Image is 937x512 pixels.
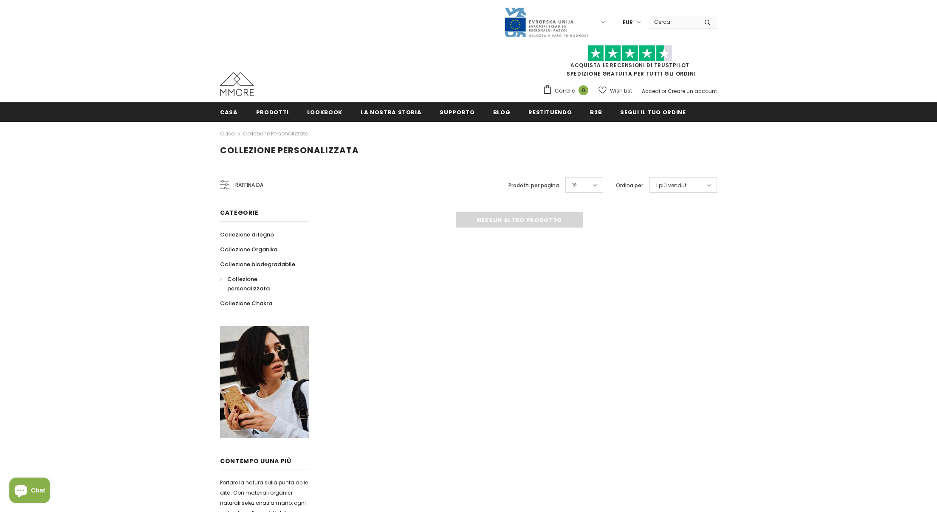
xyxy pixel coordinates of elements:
a: Wish List [598,83,632,98]
span: Collezione personalizzata [220,144,359,156]
span: Wish List [610,87,632,95]
span: B2B [590,108,602,116]
span: La nostra storia [361,108,421,116]
span: 12 [572,181,577,190]
span: Raffina da [235,180,263,190]
label: Prodotti per pagina [508,181,559,190]
span: Segui il tuo ordine [620,108,686,116]
label: Ordina per [616,181,643,190]
a: Accedi [642,87,660,95]
a: Segui il tuo ordine [620,102,686,121]
a: Javni Razpis [504,18,589,25]
a: B2B [590,102,602,121]
a: Restituendo [528,102,572,121]
a: Collezione Chakra [220,296,272,311]
span: Carrello [555,87,575,95]
img: Fidati di Pilot Stars [587,45,672,62]
a: Lookbook [307,102,342,121]
inbox-online-store-chat: Shopify online store chat [7,478,53,505]
a: Casa [220,102,238,121]
a: Collezione biodegradabile [220,257,295,272]
a: Collezione personalizzata [243,130,309,137]
span: Lookbook [307,108,342,116]
span: or [661,87,666,95]
span: contempo uUna più [220,457,291,465]
span: Categorie [220,208,258,217]
span: EUR [623,18,633,27]
a: Collezione Organika [220,242,277,257]
span: Collezione di legno [220,231,274,239]
span: SPEDIZIONE GRATUITA PER TUTTI GLI ORDINI [543,49,717,77]
a: La nostra storia [361,102,421,121]
span: Restituendo [528,108,572,116]
img: Javni Razpis [504,7,589,38]
a: Carrello 0 [543,84,593,97]
span: Prodotti [256,108,289,116]
span: supporto [440,108,474,116]
span: 0 [579,85,588,95]
span: Collezione Chakra [220,299,272,307]
a: Collezione di legno [220,227,274,242]
span: Collezione Organika [220,245,277,253]
span: Collezione biodegradabile [220,260,295,268]
img: Casi MMORE [220,72,254,96]
a: Casa [220,129,235,139]
span: Casa [220,108,238,116]
span: I più venduti [656,181,688,190]
a: Creare un account [668,87,717,95]
a: Collezione personalizzata [220,272,300,296]
a: Acquista le recensioni di TrustPilot [570,62,689,69]
a: Prodotti [256,102,289,121]
input: Search Site [649,16,698,28]
a: Blog [493,102,511,121]
a: supporto [440,102,474,121]
span: Collezione personalizzata [227,275,270,293]
span: Blog [493,108,511,116]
